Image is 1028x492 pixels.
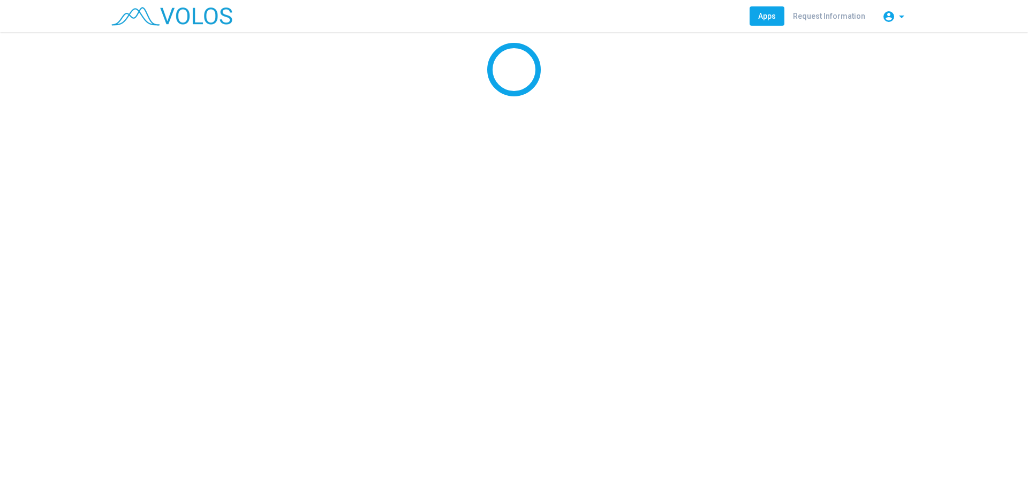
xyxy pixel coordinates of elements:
a: Apps [750,6,784,26]
mat-icon: arrow_drop_down [895,10,908,23]
span: Request Information [793,12,865,20]
span: Apps [758,12,776,20]
a: Request Information [784,6,874,26]
mat-icon: account_circle [882,10,895,23]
